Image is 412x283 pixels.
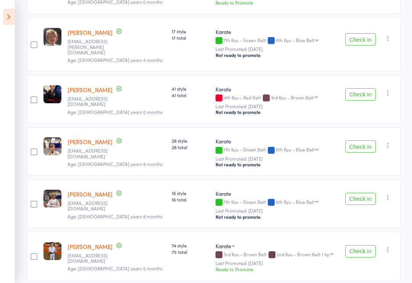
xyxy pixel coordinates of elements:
[345,88,376,101] button: Check in
[172,190,209,196] span: 16 style
[68,28,113,36] a: [PERSON_NAME]
[68,138,113,146] a: [PERSON_NAME]
[68,109,163,115] span: Age: [DEMOGRAPHIC_DATA] years 0 months
[216,266,337,272] div: Ready to Promote
[68,86,113,94] a: [PERSON_NAME]
[172,137,209,144] span: 28 style
[172,242,209,249] span: 74 style
[68,161,163,167] span: Age: [DEMOGRAPHIC_DATA] years 9 months
[172,28,209,34] span: 17 style
[216,147,337,153] div: 7th Kyu - Green Belt
[216,104,337,109] small: Last Promoted: [DATE]
[68,242,113,250] a: [PERSON_NAME]
[172,196,209,203] span: 16 total
[43,85,61,103] img: image1743987890.png
[172,249,209,255] span: 75 total
[345,140,376,153] button: Check in
[68,96,117,107] small: nina_mills@outlook.com
[276,147,315,152] div: 6th Kyu - Blue Belt
[43,190,61,208] img: image1660716017.png
[276,37,315,42] div: 6th Kyu - Blue Belt
[216,161,337,168] div: Not ready to promote
[216,199,337,206] div: 7th Kyu - Green Belt
[277,252,330,257] div: 2nd Kyu - Brown Belt 1 tip
[271,95,314,100] div: 3rd Kyu - Brown Belt
[216,137,337,145] div: Karate
[172,34,209,41] span: 17 total
[345,193,376,205] button: Check in
[216,190,337,197] div: Karate
[216,52,337,58] div: Not ready to promote
[216,242,231,250] div: Karate
[43,137,61,155] img: image1698214890.png
[172,144,209,150] span: 28 total
[43,28,61,46] img: image1658382910.png
[216,85,337,93] div: Karate
[216,95,337,101] div: 4th Kyu - Red Belt
[216,37,337,44] div: 7th Kyu - Green Belt
[216,156,337,161] small: Last Promoted: [DATE]
[68,39,117,55] small: the.howard.union@gmail.com
[216,214,337,220] div: Not ready to promote
[68,148,117,159] small: rpassier@hotmail.com
[345,33,376,46] button: Check in
[216,109,337,115] div: Not ready to promote
[345,245,376,257] button: Check in
[172,85,209,92] span: 41 style
[68,253,117,264] small: shaunthomass@gmail.com
[172,92,209,98] span: 41 total
[68,190,113,198] a: [PERSON_NAME]
[216,252,337,258] div: 3rd Kyu - Brown Belt
[216,28,337,36] div: Karate
[68,265,163,272] span: Age: [DEMOGRAPHIC_DATA] years 5 months
[216,260,337,266] small: Last Promoted: [DATE]
[216,208,337,213] small: Last Promoted: [DATE]
[43,242,61,260] img: image1738657677.png
[276,199,315,204] div: 6th Kyu - Blue Belt
[216,46,337,52] small: Last Promoted: [DATE]
[68,57,163,63] span: Age: [DEMOGRAPHIC_DATA] years 4 months
[68,200,117,211] small: leanneob74@gmail.com
[68,213,163,220] span: Age: [DEMOGRAPHIC_DATA] years 8 months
